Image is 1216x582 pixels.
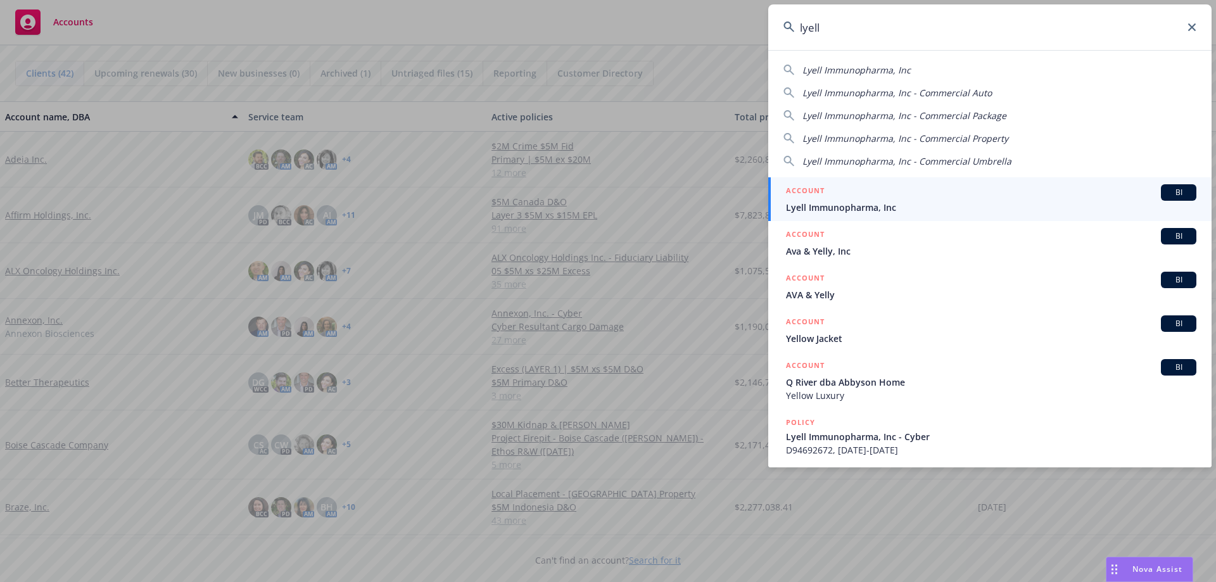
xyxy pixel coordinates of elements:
span: D94692672, [DATE]-[DATE] [786,443,1196,457]
button: Nova Assist [1106,557,1193,582]
span: Lyell Immunopharma, Inc - Commercial Umbrella [802,155,1011,167]
span: Yellow Luxury [786,389,1196,402]
h5: ACCOUNT [786,272,825,287]
span: Lyell Immunopharma, Inc [802,64,911,76]
span: Lyell Immunopharma, Inc - Commercial Auto [802,87,992,99]
span: Lyell Immunopharma, Inc - Commercial Package [802,110,1006,122]
input: Search... [768,4,1212,50]
span: BI [1166,318,1191,329]
a: ACCOUNTBILyell Immunopharma, Inc [768,177,1212,221]
a: POLICYLyell Immunopharma, Inc - CyberD94692672, [DATE]-[DATE] [768,409,1212,464]
span: Ava & Yelly, Inc [786,244,1196,258]
h5: ACCOUNT [786,228,825,243]
span: AVA & Yelly [786,288,1196,301]
h5: ACCOUNT [786,315,825,331]
span: BI [1166,231,1191,242]
span: Nova Assist [1132,564,1182,574]
div: Drag to move [1106,557,1122,581]
h5: POLICY [786,416,815,429]
span: BI [1166,187,1191,198]
span: Q River dba Abbyson Home [786,376,1196,389]
h5: ACCOUNT [786,184,825,199]
span: BI [1166,274,1191,286]
span: Lyell Immunopharma, Inc [786,201,1196,214]
a: ACCOUNTBIQ River dba Abbyson HomeYellow Luxury [768,352,1212,409]
h5: ACCOUNT [786,359,825,374]
span: Lyell Immunopharma, Inc - Cyber [786,430,1196,443]
span: BI [1166,362,1191,373]
a: ACCOUNTBIYellow Jacket [768,308,1212,352]
a: ACCOUNTBIAVA & Yelly [768,265,1212,308]
span: Yellow Jacket [786,332,1196,345]
a: ACCOUNTBIAva & Yelly, Inc [768,221,1212,265]
span: Lyell Immunopharma, Inc - Commercial Property [802,132,1008,144]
